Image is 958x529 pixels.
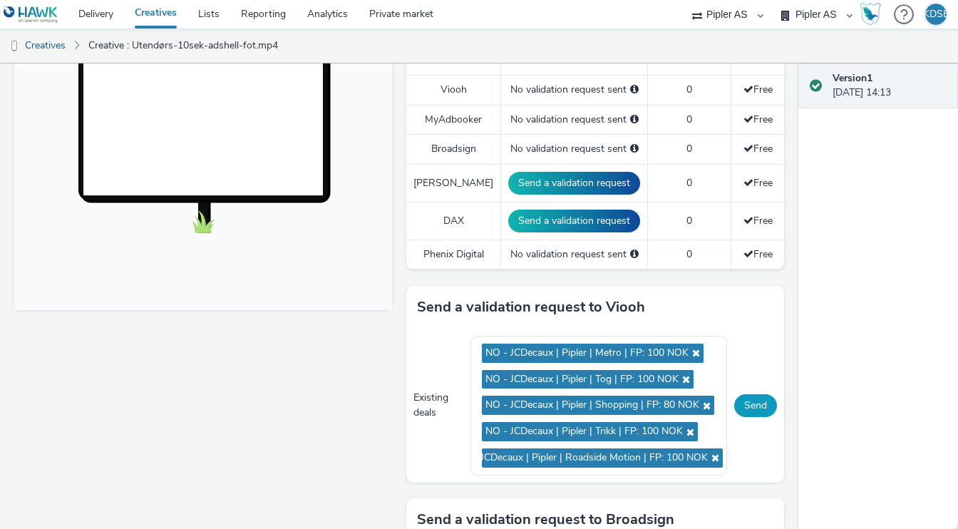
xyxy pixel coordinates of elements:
img: undefined Logo [4,6,58,24]
td: Broadsign [406,135,501,164]
td: Phenix Digital [406,240,501,269]
span: NO - JCDecaux | Pipler | Roadside Motion | FP: 100 NOK [455,452,708,464]
td: MyAdbooker [406,105,501,134]
span: NO - JCDecaux | Pipler | Tog | FP: 100 NOK [485,374,679,386]
div: [DATE] 14:13 [833,71,947,101]
div: Please select a deal below and click on Send to send a validation request to Phenix Digital. [630,247,639,262]
span: Free [743,247,773,261]
div: No validation request sent [508,142,640,156]
img: Hawk Academy [860,3,881,26]
div: No validation request sent [508,113,640,127]
span: Free [743,214,773,227]
td: DAX [406,202,501,240]
button: Send [734,394,777,417]
span: Free [743,113,773,126]
td: Viooh [406,76,501,105]
span: 0 [686,83,692,96]
a: Hawk Academy [860,3,887,26]
button: Send a validation request [508,172,640,195]
span: 0 [686,214,692,227]
img: dooh [7,39,21,53]
span: 0 [686,113,692,126]
strong: Version 1 [833,71,872,85]
div: Please select a deal below and click on Send to send a validation request to MyAdbooker. [630,113,639,127]
span: NO - JCDecaux | Pipler | Metro | FP: 100 NOK [485,347,689,359]
div: Existing deals [413,391,463,420]
span: NO - JCDecaux | Pipler | Trikk | FP: 100 NOK [485,426,683,438]
span: Free [743,83,773,96]
button: Send a validation request [508,210,640,232]
span: Free [743,142,773,155]
a: Creative : Utendørs-10sek-adshell-fot.mp4 [81,29,285,63]
h3: Send a validation request to Viooh [417,297,645,318]
div: KDSB [923,4,949,25]
span: 0 [686,176,692,190]
span: 0 [686,142,692,155]
div: No validation request sent [508,247,640,262]
span: Free [743,176,773,190]
div: Please select a deal below and click on Send to send a validation request to Broadsign. [630,142,639,156]
span: 0 [686,247,692,261]
span: NO - JCDecaux | Pipler | Shopping | FP: 80 NOK [485,399,699,411]
td: [PERSON_NAME] [406,164,501,202]
div: Please select a deal below and click on Send to send a validation request to Viooh. [630,83,639,97]
div: No validation request sent [508,83,640,97]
